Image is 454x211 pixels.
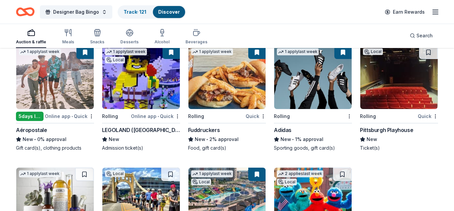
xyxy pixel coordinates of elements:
[188,145,266,151] div: Food, gift card(s)
[281,135,291,143] span: New
[381,6,429,18] a: Earn Rewards
[191,170,233,177] div: 1 apply last week
[191,48,233,55] div: 1 apply last week
[120,39,139,45] div: Desserts
[124,9,146,15] a: Track· 121
[188,126,220,134] div: Fuddruckers
[360,112,376,120] div: Rolling
[360,45,438,151] a: Image for Pittsburgh PlayhouseLocalRollingQuickPittsburgh PlayhouseNewTicket(s)
[292,137,294,142] span: •
[23,135,33,143] span: New
[102,46,180,109] img: Image for LEGOLAND (Philadelphia)
[206,137,208,142] span: •
[105,57,125,63] div: Local
[16,46,94,109] img: Image for Aéropostale
[16,4,35,20] a: Home
[360,46,438,109] img: Image for Pittsburgh Playhouse
[158,9,180,15] a: Discover
[274,112,290,120] div: Rolling
[195,135,205,143] span: New
[34,137,36,142] span: •
[274,126,291,134] div: Adidas
[158,114,159,119] span: •
[131,112,180,120] div: Online app Quick
[102,45,180,151] a: Image for LEGOLAND (Philadelphia)1 applylast weekLocalRollingOnline app•QuickLEGOLAND ([GEOGRAPHI...
[53,8,99,16] span: Designer Bag Bingo
[246,112,266,120] div: Quick
[40,5,112,19] button: Designer Bag Bingo
[102,126,180,134] div: LEGOLAND ([GEOGRAPHIC_DATA])
[16,112,44,121] div: 5 days left
[274,135,352,143] div: 1% approval
[188,46,266,109] img: Image for Fuddruckers
[274,45,352,151] a: Image for Adidas1 applylast weekRollingAdidasNew•1% approvalSporting goods, gift card(s)
[277,179,297,185] div: Local
[277,48,319,55] div: 1 apply last week
[274,145,352,151] div: Sporting goods, gift card(s)
[155,26,170,48] button: Alcohol
[16,135,94,143] div: 0% approval
[62,26,74,48] button: Meals
[16,26,46,48] button: Auction & raffle
[155,39,170,45] div: Alcohol
[105,170,125,177] div: Local
[16,126,47,134] div: Aéropostale
[118,5,186,19] button: Track· 121Discover
[418,112,438,120] div: Quick
[45,112,94,120] div: Online app Quick
[90,39,104,45] div: Snacks
[62,39,74,45] div: Meals
[191,179,211,185] div: Local
[360,126,413,134] div: Pittsburgh Playhouse
[102,112,118,120] div: Rolling
[185,39,207,45] div: Beverages
[71,114,73,119] span: •
[16,39,46,45] div: Auction & raffle
[19,170,61,177] div: 1 apply last week
[277,170,323,177] div: 2 applies last week
[90,26,104,48] button: Snacks
[185,26,207,48] button: Beverages
[360,145,438,151] div: Ticket(s)
[109,135,119,143] span: New
[367,135,377,143] span: New
[120,26,139,48] button: Desserts
[416,32,433,40] span: Search
[16,145,94,151] div: Gift card(s), clothing products
[102,145,180,151] div: Admission ticket(s)
[363,48,383,55] div: Local
[105,48,147,55] div: 1 apply last week
[188,45,266,151] a: Image for Fuddruckers 1 applylast weekRollingQuickFuddruckersNew•2% approvalFood, gift card(s)
[19,48,61,55] div: 1 apply last week
[404,29,438,42] button: Search
[16,45,94,151] a: Image for Aéropostale1 applylast week5days leftOnline app•QuickAéropostaleNew•0% approvalGift car...
[188,135,266,143] div: 2% approval
[274,46,352,109] img: Image for Adidas
[188,112,204,120] div: Rolling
